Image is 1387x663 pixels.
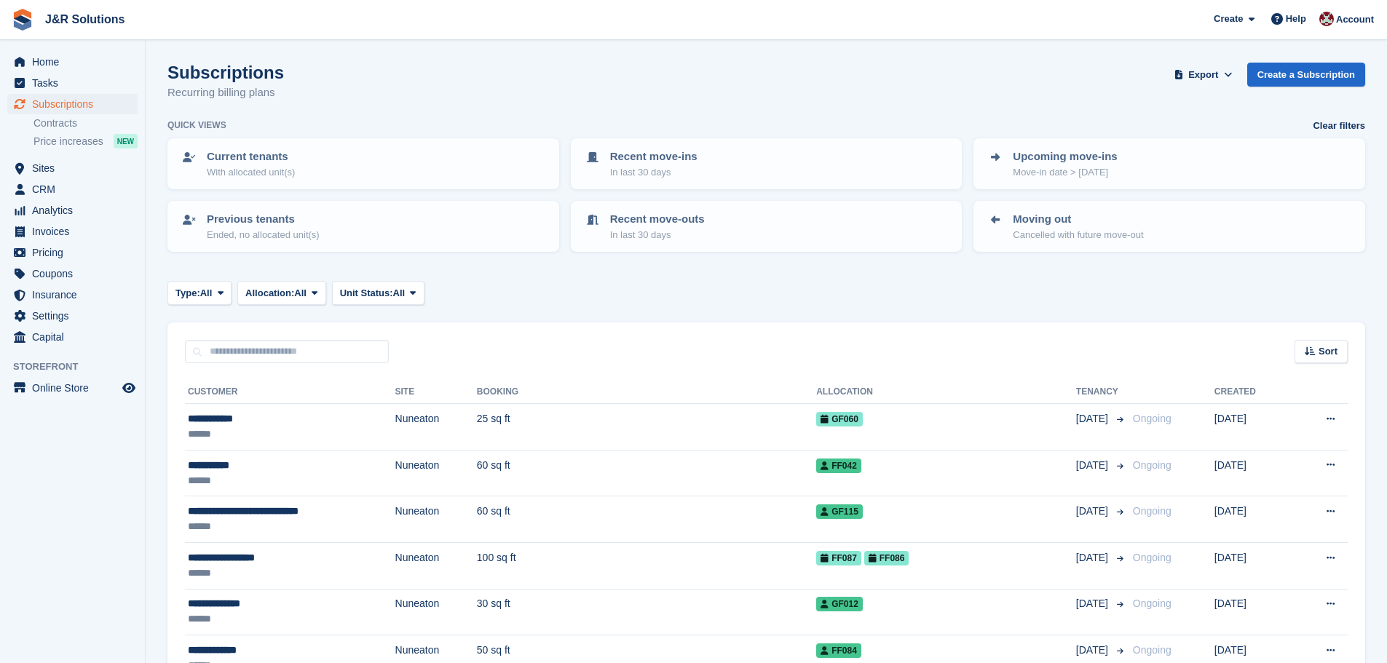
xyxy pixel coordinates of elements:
a: Contracts [33,116,138,130]
a: Create a Subscription [1247,63,1365,87]
span: CRM [32,179,119,199]
span: FF042 [816,458,861,473]
a: menu [7,378,138,398]
span: Home [32,52,119,72]
p: Recurring billing plans [167,84,284,101]
td: Nuneaton [395,450,477,496]
td: 30 sq ft [477,589,816,635]
p: With allocated unit(s) [207,165,295,180]
th: Tenancy [1076,381,1127,404]
a: menu [7,73,138,93]
td: [DATE] [1214,589,1292,635]
p: Current tenants [207,148,295,165]
span: GF012 [816,597,863,611]
span: Sort [1319,344,1337,359]
span: FF087 [816,551,861,565]
span: Allocation: [245,286,294,301]
a: menu [7,221,138,242]
span: Ongoing [1133,505,1171,517]
a: Recent move-ins In last 30 days [572,140,961,188]
th: Created [1214,381,1292,404]
span: Sites [32,158,119,178]
h6: Quick views [167,119,226,132]
td: 100 sq ft [477,542,816,589]
span: FF086 [864,551,909,565]
span: Insurance [32,285,119,305]
button: Type: All [167,281,232,305]
button: Allocation: All [237,281,326,305]
span: Unit Status: [340,286,393,301]
th: Site [395,381,477,404]
span: Tasks [32,73,119,93]
a: menu [7,200,138,221]
p: Moving out [1013,211,1143,228]
span: [DATE] [1076,596,1111,611]
div: NEW [114,134,138,148]
span: Coupons [32,263,119,284]
a: menu [7,158,138,178]
a: menu [7,52,138,72]
span: Type: [175,286,200,301]
span: [DATE] [1076,504,1111,519]
a: Upcoming move-ins Move-in date > [DATE] [975,140,1364,188]
span: Help [1286,12,1306,26]
th: Booking [477,381,816,404]
button: Unit Status: All [332,281,424,305]
a: J&R Solutions [39,7,130,31]
td: 60 sq ft [477,450,816,496]
span: Ongoing [1133,459,1171,471]
span: GF060 [816,412,863,426]
h1: Subscriptions [167,63,284,82]
img: stora-icon-8386f47178a22dfd0bd8f6a31ec36ba5ce8667c1dd55bd0f319d3a0aa187defe.svg [12,9,33,31]
td: [DATE] [1214,496,1292,543]
a: Clear filters [1313,119,1365,133]
span: Storefront [13,360,145,374]
td: [DATE] [1214,542,1292,589]
p: Cancelled with future move-out [1013,228,1143,242]
span: Capital [32,327,119,347]
span: Settings [32,306,119,326]
span: Pricing [32,242,119,263]
span: [DATE] [1076,411,1111,426]
td: 60 sq ft [477,496,816,543]
img: Julie Morgan [1319,12,1334,26]
p: Recent move-ins [610,148,698,165]
span: [DATE] [1076,458,1111,473]
span: Account [1336,12,1374,27]
span: Ongoing [1133,413,1171,424]
span: Ongoing [1133,598,1171,609]
span: Export [1188,68,1218,82]
td: Nuneaton [395,542,477,589]
span: Ongoing [1133,644,1171,656]
p: Recent move-outs [610,211,705,228]
a: Current tenants With allocated unit(s) [169,140,558,188]
td: [DATE] [1214,404,1292,450]
a: Previous tenants Ended, no allocated unit(s) [169,202,558,250]
button: Export [1171,63,1236,87]
td: [DATE] [1214,450,1292,496]
span: [DATE] [1076,643,1111,658]
a: Preview store [120,379,138,397]
span: Invoices [32,221,119,242]
p: Move-in date > [DATE] [1013,165,1117,180]
span: All [200,286,213,301]
a: menu [7,94,138,114]
td: Nuneaton [395,496,477,543]
a: menu [7,327,138,347]
a: menu [7,285,138,305]
a: Price increases NEW [33,133,138,149]
span: [DATE] [1076,550,1111,565]
span: GF115 [816,504,863,519]
td: Nuneaton [395,589,477,635]
a: Moving out Cancelled with future move-out [975,202,1364,250]
td: 25 sq ft [477,404,816,450]
a: menu [7,242,138,263]
span: Subscriptions [32,94,119,114]
th: Customer [185,381,395,404]
span: All [393,286,406,301]
td: Nuneaton [395,404,477,450]
p: In last 30 days [610,228,705,242]
p: Previous tenants [207,211,320,228]
span: All [294,286,307,301]
span: Create [1214,12,1243,26]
